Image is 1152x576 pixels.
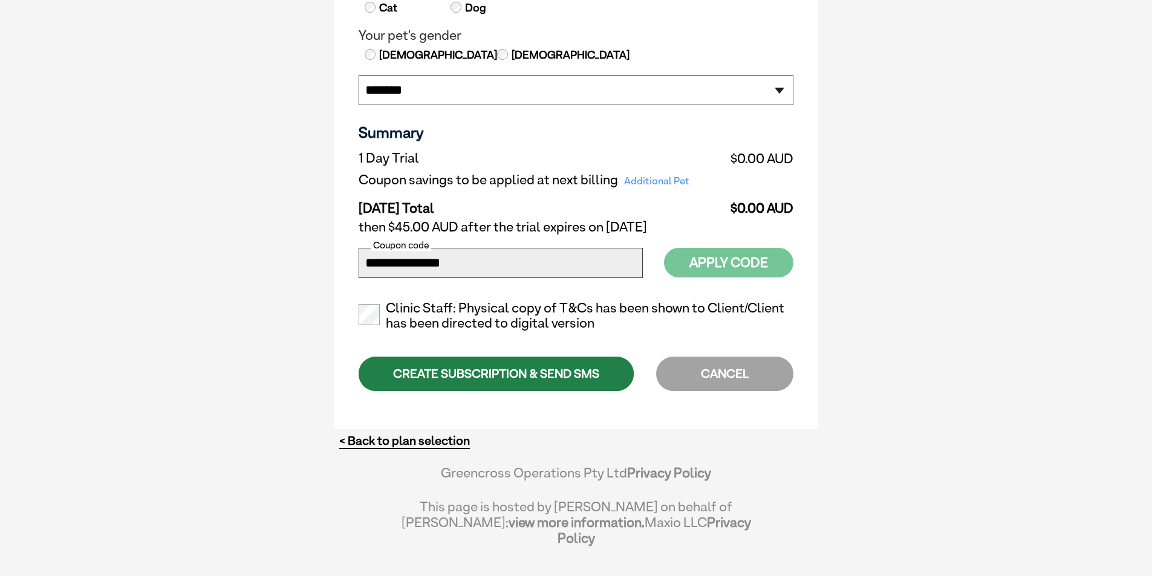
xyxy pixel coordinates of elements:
td: [DATE] Total [359,191,723,216]
span: Additional Pet [618,173,695,190]
td: $0.00 AUD [723,147,793,169]
a: Privacy Policy [627,465,711,481]
div: This page is hosted by [PERSON_NAME] on behalf of [PERSON_NAME]; Maxio LLC [401,493,751,546]
input: Clinic Staff: Physical copy of T&Cs has been shown to Client/Client has been directed to digital ... [359,304,380,325]
legend: Your pet's gender [359,28,793,44]
div: CANCEL [656,357,793,391]
td: 1 Day Trial [359,147,723,169]
div: Greencross Operations Pty Ltd [401,465,751,493]
div: CREATE SUBSCRIPTION & SEND SMS [359,357,634,391]
a: Privacy Policy [558,514,751,546]
label: Clinic Staff: Physical copy of T&Cs has been shown to Client/Client has been directed to digital ... [359,300,793,332]
label: Coupon code [371,240,431,251]
td: Coupon savings to be applied at next billing [359,169,723,191]
h3: Summary [359,123,793,141]
td: $0.00 AUD [723,191,793,216]
a: < Back to plan selection [339,433,470,448]
td: then $45.00 AUD after the trial expires on [DATE] [359,216,793,238]
button: Apply Code [664,248,793,277]
a: view more information. [509,514,645,530]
